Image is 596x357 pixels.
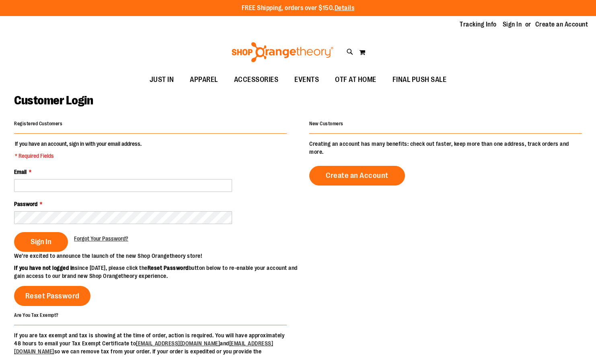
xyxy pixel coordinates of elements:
span: Password [14,201,37,207]
a: Tracking Info [460,20,497,29]
span: Email [14,169,27,175]
a: Create an Account [535,20,588,29]
a: EVENTS [286,71,327,89]
span: * Required Fields [15,152,142,160]
span: Customer Login [14,94,93,107]
img: Shop Orangetheory [230,42,335,62]
a: Sign In [503,20,522,29]
a: JUST IN [142,71,182,89]
p: since [DATE], please click the button below to re-enable your account and gain access to our bran... [14,264,298,280]
a: APPAREL [182,71,226,89]
a: Create an Account [309,166,405,186]
strong: Reset Password [148,265,189,271]
a: FINAL PUSH SALE [384,71,455,89]
p: We’re excited to announce the launch of the new Shop Orangetheory store! [14,252,298,260]
strong: If you have not logged in [14,265,75,271]
span: Create an Account [326,171,388,180]
a: ACCESSORIES [226,71,287,89]
strong: Registered Customers [14,121,62,126]
span: APPAREL [190,71,218,89]
a: [EMAIL_ADDRESS][DOMAIN_NAME] [136,340,220,347]
a: Forgot Your Password? [74,235,128,243]
legend: If you have an account, sign in with your email address. [14,140,142,160]
span: OTF AT HOME [335,71,376,89]
strong: Are You Tax Exempt? [14,312,59,318]
span: ACCESSORIES [234,71,279,89]
span: Reset Password [25,292,80,300]
strong: New Customers [309,121,343,126]
span: Sign In [31,237,51,246]
span: JUST IN [150,71,174,89]
a: OTF AT HOME [327,71,384,89]
p: FREE Shipping, orders over $150. [242,4,355,13]
span: FINAL PUSH SALE [393,71,447,89]
span: Forgot Your Password? [74,235,128,242]
p: Creating an account has many benefits: check out faster, keep more than one address, track orders... [309,140,582,156]
span: EVENTS [294,71,319,89]
button: Sign In [14,232,68,252]
a: Reset Password [14,286,90,306]
a: Details [335,4,355,12]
